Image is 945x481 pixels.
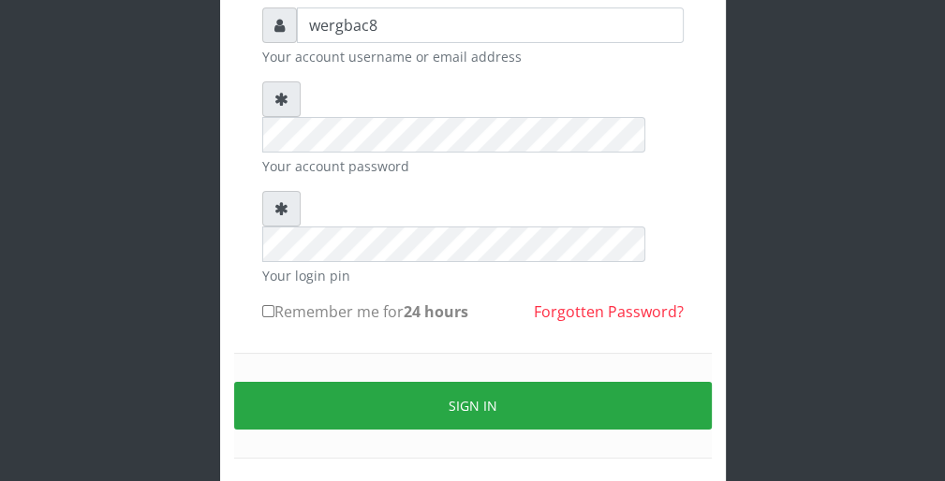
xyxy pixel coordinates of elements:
[262,266,684,285] small: Your login pin
[297,7,684,43] input: Username or email address
[534,301,684,322] a: Forgotten Password?
[404,301,468,322] b: 24 hours
[262,156,684,176] small: Your account password
[262,47,684,66] small: Your account username or email address
[262,300,468,323] label: Remember me for
[262,305,274,317] input: Remember me for24 hours
[234,382,712,430] button: Sign in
